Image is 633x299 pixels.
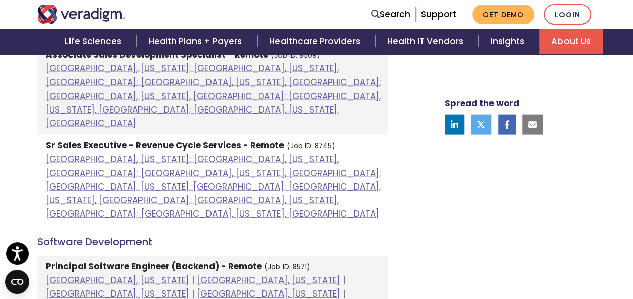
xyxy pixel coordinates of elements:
[371,8,410,21] a: Search
[478,29,539,54] a: Insights
[264,262,310,272] small: (Job ID: 8571)
[46,62,381,129] a: [GEOGRAPHIC_DATA], [US_STATE]; [GEOGRAPHIC_DATA], [US_STATE], [GEOGRAPHIC_DATA]; [GEOGRAPHIC_DATA...
[46,153,381,220] a: [GEOGRAPHIC_DATA], [US_STATE]; [GEOGRAPHIC_DATA], [US_STATE], [GEOGRAPHIC_DATA]; [GEOGRAPHIC_DATA...
[46,139,284,152] strong: Sr Sales Executive - Revenue Cycle Services - Remote
[539,29,603,54] a: About Us
[287,141,335,151] small: (Job ID: 8745)
[37,236,388,248] h4: Software Development
[445,97,519,109] strong: Spread the word
[271,51,320,60] small: (Job ID: 8609)
[472,5,534,24] a: Get Demo
[197,274,340,286] a: [GEOGRAPHIC_DATA], [US_STATE]
[46,274,189,286] a: [GEOGRAPHIC_DATA], [US_STATE]
[37,5,125,24] img: Veradigm logo
[46,260,262,272] strong: Principal Software Engineer (Backend) - Remote
[192,274,194,286] span: |
[46,49,268,61] strong: Associate Sales Development Specialist - Remote
[136,29,257,54] a: Health Plans + Payers
[257,29,375,54] a: Healthcare Providers
[53,29,136,54] a: Life Sciences
[343,274,345,286] span: |
[421,8,456,20] a: Support
[544,4,591,25] a: Login
[375,29,478,54] a: Health IT Vendors
[5,270,29,294] button: Open CMP widget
